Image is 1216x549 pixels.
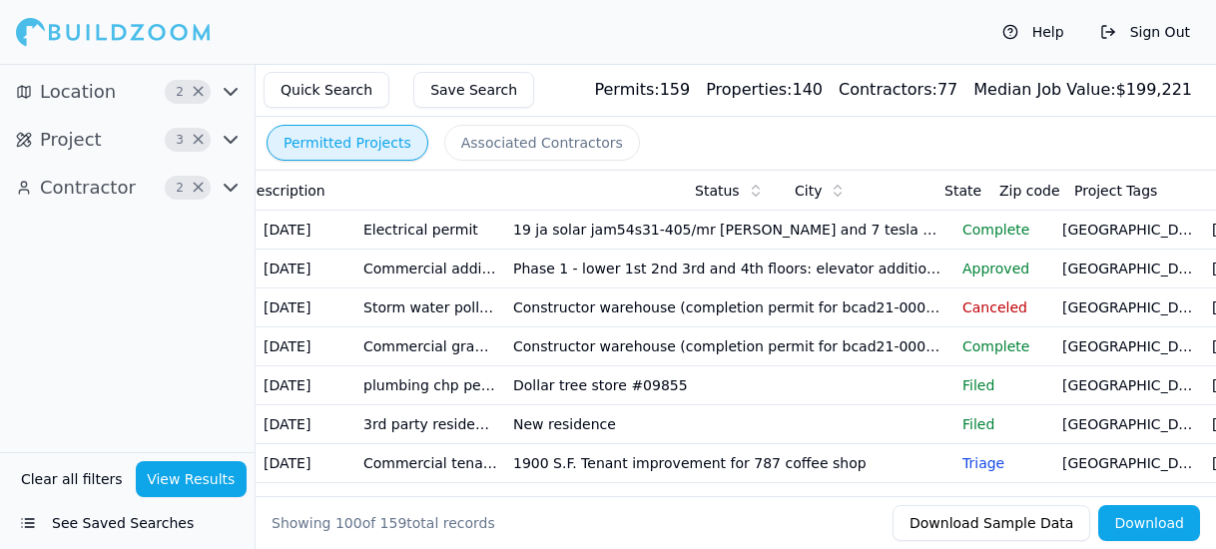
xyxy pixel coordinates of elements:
button: Contractor2Clear Contractor filters [8,172,247,204]
td: Storm water pollution prevention construction permit [355,288,505,327]
button: See Saved Searches [8,505,247,541]
td: [DATE] [256,211,355,250]
div: Description [246,181,679,201]
div: Showing of total records [272,513,495,533]
button: Project3Clear Project filters [8,124,247,156]
button: Quick Search [264,72,389,108]
button: Download Sample Data [893,505,1090,541]
td: [DATE] [256,405,355,444]
td: [DATE] [256,366,355,405]
td: [GEOGRAPHIC_DATA] [1054,211,1204,250]
td: plumbing chp permit [355,366,505,405]
td: New residence [505,483,954,522]
span: Median Job Value: [973,80,1115,99]
td: [GEOGRAPHIC_DATA] [1054,444,1204,483]
span: 3 [170,130,190,150]
div: 77 [839,78,957,102]
td: Dollar tree store #09855 [505,366,954,405]
span: Clear Project filters [191,135,206,145]
td: Constructor warehouse (completion permit for bcad21-00015) [505,288,954,327]
div: 159 [594,78,690,102]
td: [GEOGRAPHIC_DATA] [1054,483,1204,522]
p: Filed [962,414,1046,434]
p: Triage [962,453,1046,473]
div: Zip code [999,181,1058,201]
p: Filed [962,375,1046,395]
span: Properties: [706,80,792,99]
button: Help [992,16,1074,48]
td: [DATE] [256,288,355,327]
td: [GEOGRAPHIC_DATA] [1054,250,1204,288]
td: [DATE] [256,483,355,522]
td: [GEOGRAPHIC_DATA] [1054,327,1204,366]
div: Project Tags [1074,181,1208,201]
td: [DATE] [256,444,355,483]
button: Associated Contractors [444,125,640,161]
td: Commercial grading [355,327,505,366]
td: 19 ja solar jam54s31-405/mr [PERSON_NAME] and 7 tesla mci rsd on existing flat roof structure til... [505,211,954,250]
span: Location [40,78,116,106]
td: Commercial tenant improvement [355,444,505,483]
span: 100 [335,515,362,531]
div: $ 199,221 [973,78,1192,102]
button: Download [1098,505,1200,541]
span: Contractor [40,174,136,202]
td: Constructor warehouse (completion permit for bcad21-00015) [505,327,954,366]
button: View Results [136,461,248,497]
td: [GEOGRAPHIC_DATA] [1054,288,1204,327]
span: Permits: [594,80,659,99]
td: 3rd party residential new [355,405,505,444]
div: City [795,181,928,201]
p: Complete [962,220,1046,240]
td: 1900 S.F. Tenant improvement for 787 coffee shop [505,444,954,483]
span: Clear Contractor filters [191,183,206,193]
p: Canceled [962,297,1046,317]
span: Project [40,126,102,154]
button: Permitted Projects [267,125,428,161]
td: [GEOGRAPHIC_DATA] [1054,405,1204,444]
td: [DATE] [256,250,355,288]
button: Save Search [413,72,534,108]
div: State [944,181,983,201]
td: [GEOGRAPHIC_DATA] [1054,366,1204,405]
td: Phase 1 - lower 1st 2nd 3rd and 4th floors: elevator addition to all floors. Alterations to lower... [505,250,954,288]
span: 2 [170,82,190,102]
p: Complete [962,336,1046,356]
button: Sign Out [1090,16,1200,48]
td: Commercial addition [355,250,505,288]
td: [DATE] [256,327,355,366]
span: Contractors: [839,80,937,99]
td: New residence [505,405,954,444]
button: Location2Clear Location filters [8,76,247,108]
span: 159 [380,515,407,531]
div: Status [695,181,779,201]
td: Residential management district [355,483,505,522]
div: 140 [706,78,823,102]
span: 2 [170,178,190,198]
td: Electrical permit [355,211,505,250]
p: Filed [962,492,1046,512]
p: Approved [962,259,1046,278]
button: Clear all filters [16,461,128,497]
span: Clear Location filters [191,87,206,97]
